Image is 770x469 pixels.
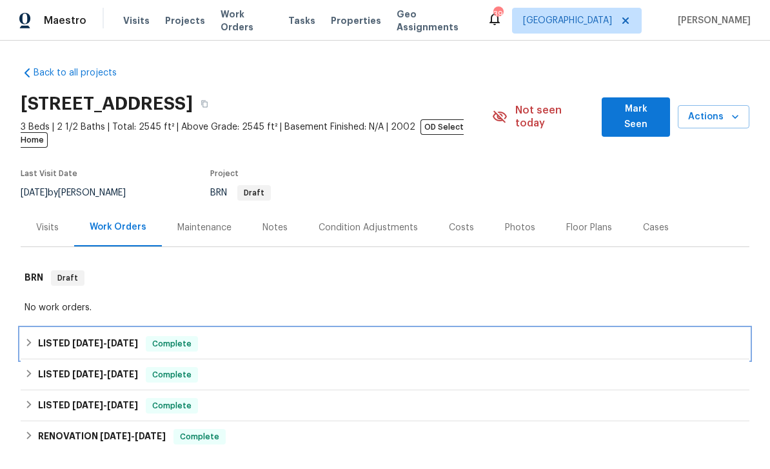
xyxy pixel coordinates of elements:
span: Work Orders [221,8,273,34]
div: by [PERSON_NAME] [21,185,141,201]
span: [DATE] [21,188,48,197]
div: Condition Adjustments [319,221,418,234]
div: LISTED [DATE]-[DATE]Complete [21,359,749,390]
div: Work Orders [90,221,146,234]
span: Last Visit Date [21,170,77,177]
span: [DATE] [72,401,103,410]
span: [PERSON_NAME] [673,14,751,27]
h6: LISTED [38,398,138,414]
span: BRN [210,188,271,197]
div: No work orders. [25,301,745,314]
div: Cases [643,221,669,234]
span: Tasks [288,16,315,25]
span: Complete [147,337,197,350]
button: Mark Seen [602,97,670,137]
div: RENOVATION [DATE]-[DATE]Complete [21,421,749,452]
h6: BRN [25,270,43,286]
span: Complete [175,430,224,443]
div: Maintenance [177,221,232,234]
h6: LISTED [38,367,138,383]
div: BRN Draft [21,257,749,299]
div: LISTED [DATE]-[DATE]Complete [21,328,749,359]
h2: [STREET_ADDRESS] [21,97,193,110]
span: 3 Beds | 2 1/2 Baths | Total: 2545 ft² | Above Grade: 2545 ft² | Basement Finished: N/A | 2002 [21,121,492,146]
span: OD Select Home [21,119,464,148]
button: Copy Address [193,92,216,115]
span: Properties [331,14,381,27]
span: Maestro [44,14,86,27]
div: Costs [449,221,474,234]
span: - [100,432,166,441]
span: [DATE] [135,432,166,441]
span: [DATE] [107,339,138,348]
div: Photos [505,221,535,234]
span: [DATE] [107,401,138,410]
span: [DATE] [100,432,131,441]
span: Visits [123,14,150,27]
h6: LISTED [38,336,138,352]
span: Complete [147,368,197,381]
span: Not seen today [515,104,594,130]
span: Geo Assignments [397,8,471,34]
span: [DATE] [72,370,103,379]
span: - [72,401,138,410]
span: - [72,370,138,379]
span: Complete [147,399,197,412]
span: [DATE] [107,370,138,379]
div: Visits [36,221,59,234]
span: Draft [239,189,270,197]
span: Projects [165,14,205,27]
span: Mark Seen [612,101,660,133]
button: Actions [678,105,749,129]
div: 39 [493,8,502,21]
span: Draft [52,272,83,284]
span: - [72,339,138,348]
a: Back to all projects [21,66,144,79]
span: [GEOGRAPHIC_DATA] [523,14,612,27]
div: Floor Plans [566,221,612,234]
span: Actions [688,109,739,125]
h6: RENOVATION [38,429,166,444]
span: [DATE] [72,339,103,348]
div: LISTED [DATE]-[DATE]Complete [21,390,749,421]
div: Notes [262,221,288,234]
span: Project [210,170,239,177]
